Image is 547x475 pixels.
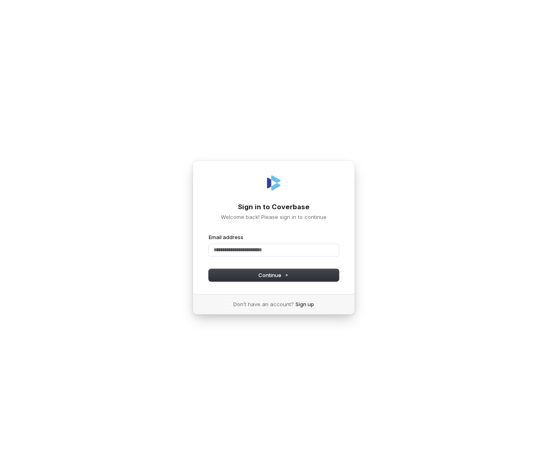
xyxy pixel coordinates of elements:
[209,213,339,221] p: Welcome back! Please sign in to continue
[209,269,339,281] button: Continue
[296,301,314,308] a: Sign up
[209,202,339,212] h1: Sign in to Coverbase
[258,271,289,279] span: Continue
[264,173,283,193] img: Coverbase
[233,301,294,308] span: Don’t have an account?
[209,233,243,241] label: Email address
